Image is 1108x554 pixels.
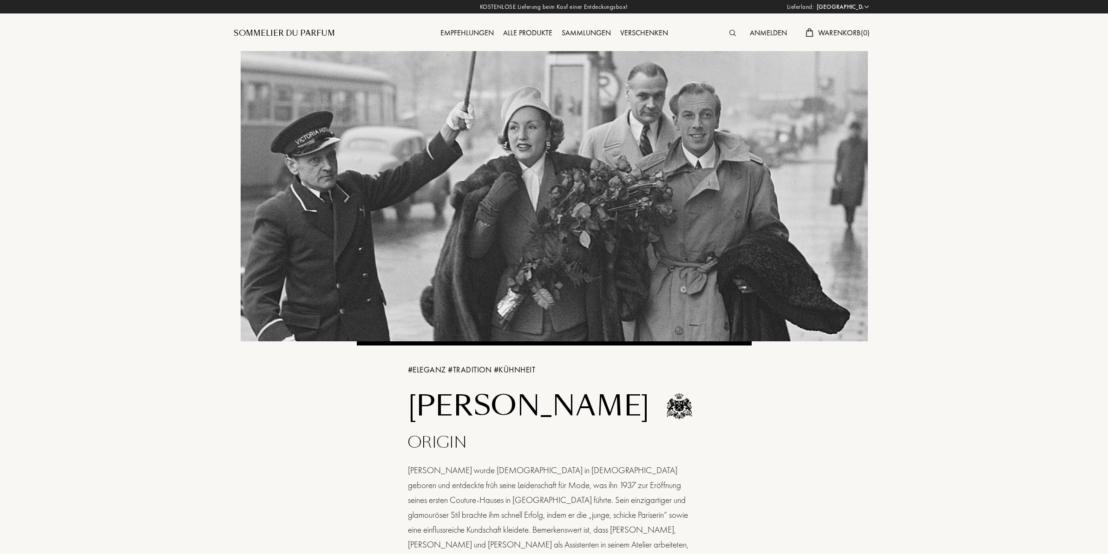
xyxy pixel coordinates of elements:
[234,28,335,39] a: Sommelier du Parfum
[616,27,673,39] div: Verschenken
[729,30,736,36] img: search_icn.svg
[616,28,673,38] a: Verschenken
[448,365,494,375] span: # TRADITION
[818,28,870,38] span: Warenkorb ( 0 )
[787,2,814,12] span: Lieferland:
[658,385,700,427] img: Logo Jacques Fath
[863,3,870,10] img: arrow_w.png
[408,431,701,454] div: ORIGIN
[241,51,868,341] img: Jacques Fath Banner
[436,27,498,39] div: Empfehlungen
[408,390,652,423] h1: [PERSON_NAME]
[557,27,616,39] div: Sammlungen
[436,28,498,38] a: Empfehlungen
[806,28,813,37] img: cart.svg
[745,27,792,39] div: Anmelden
[498,27,557,39] div: Alle Produkte
[745,28,792,38] a: Anmelden
[408,365,448,375] span: # ELEGANZ
[557,28,616,38] a: Sammlungen
[498,28,557,38] a: Alle Produkte
[494,365,536,375] span: # KÜHNHEIT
